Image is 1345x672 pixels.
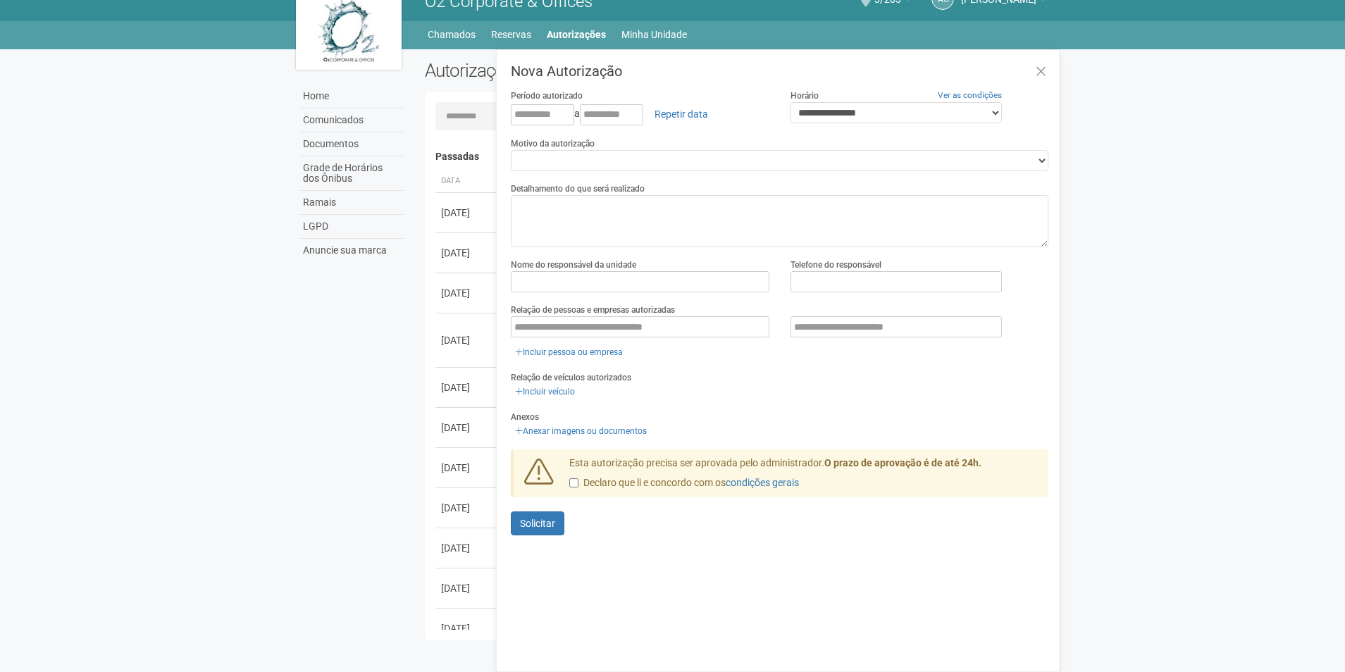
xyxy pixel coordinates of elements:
[511,411,539,423] label: Anexos
[621,25,687,44] a: Minha Unidade
[441,581,493,595] div: [DATE]
[791,89,819,102] label: Horário
[511,64,1048,78] h3: Nova Autorização
[441,380,493,394] div: [DATE]
[299,85,404,108] a: Home
[299,132,404,156] a: Documentos
[299,191,404,215] a: Ramais
[824,457,981,468] strong: O prazo de aprovação é de até 24h.
[441,206,493,220] div: [DATE]
[791,259,881,271] label: Telefone do responsável
[441,541,493,555] div: [DATE]
[645,102,717,126] a: Repetir data
[441,421,493,435] div: [DATE]
[435,151,1039,162] h4: Passadas
[435,170,499,193] th: Data
[491,25,531,44] a: Reservas
[441,333,493,347] div: [DATE]
[299,215,404,239] a: LGPD
[441,461,493,475] div: [DATE]
[441,501,493,515] div: [DATE]
[511,511,564,535] button: Solicitar
[569,478,578,487] input: Declaro que li e concordo com oscondições gerais
[299,108,404,132] a: Comunicados
[569,476,799,490] label: Declaro que li e concordo com os
[511,137,595,150] label: Motivo da autorização
[425,60,726,81] h2: Autorizações
[428,25,476,44] a: Chamados
[441,246,493,260] div: [DATE]
[441,621,493,635] div: [DATE]
[299,239,404,262] a: Anuncie sua marca
[511,89,583,102] label: Período autorizado
[726,477,799,488] a: condições gerais
[511,259,636,271] label: Nome do responsável da unidade
[511,344,627,360] a: Incluir pessoa ou empresa
[511,304,675,316] label: Relação de pessoas e empresas autorizadas
[938,90,1002,100] a: Ver as condições
[511,423,651,439] a: Anexar imagens ou documentos
[511,102,769,126] div: a
[559,456,1049,497] div: Esta autorização precisa ser aprovada pelo administrador.
[520,518,555,529] span: Solicitar
[511,182,645,195] label: Detalhamento do que será realizado
[547,25,606,44] a: Autorizações
[511,371,631,384] label: Relação de veículos autorizados
[441,286,493,300] div: [DATE]
[299,156,404,191] a: Grade de Horários dos Ônibus
[511,384,579,399] a: Incluir veículo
